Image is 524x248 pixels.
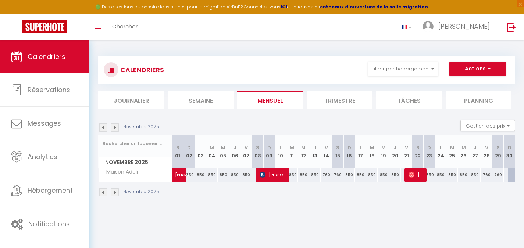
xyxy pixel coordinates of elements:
abbr: J [474,144,477,151]
th: 23 [424,135,435,168]
div: 760 [321,168,332,182]
div: 850 [355,168,366,182]
th: 20 [389,135,401,168]
abbr: D [267,144,271,151]
div: 850 [435,168,446,182]
th: 07 [240,135,252,168]
div: 850 [389,168,401,182]
div: 850 [229,168,240,182]
p: Novembre 2025 [123,188,159,195]
th: 13 [309,135,321,168]
img: logout [507,22,516,32]
abbr: V [245,144,248,151]
abbr: V [485,144,488,151]
abbr: V [325,144,328,151]
abbr: J [313,144,316,151]
abbr: S [336,144,339,151]
div: 850 [298,168,309,182]
div: 850 [469,168,481,182]
span: [PERSON_NAME] [260,168,286,182]
abbr: M [301,144,306,151]
strong: ICI [281,4,287,10]
th: 15 [332,135,343,168]
th: 29 [492,135,504,168]
th: 18 [366,135,378,168]
span: Messages [28,119,61,128]
th: 03 [195,135,206,168]
abbr: J [234,144,236,151]
abbr: S [416,144,420,151]
th: 22 [412,135,424,168]
abbr: L [279,144,282,151]
div: 760 [492,168,504,182]
div: 850 [195,168,206,182]
li: Semaine [168,91,234,109]
th: 26 [458,135,469,168]
span: Maison Adeli [100,168,140,176]
abbr: M [381,144,386,151]
span: Réservations [28,85,70,94]
span: Novembre 2025 [99,157,172,168]
div: 850 [458,168,469,182]
strong: créneaux d'ouverture de la salle migration [320,4,428,10]
button: Filtrer par hébergement [368,62,438,76]
span: Chercher [112,22,138,30]
th: 24 [435,135,446,168]
th: 05 [218,135,229,168]
span: Calendriers [28,52,65,61]
div: 850 [424,168,435,182]
div: 850 [378,168,389,182]
abbr: M [370,144,374,151]
abbr: M [221,144,225,151]
th: 21 [401,135,412,168]
abbr: M [290,144,294,151]
abbr: M [210,144,214,151]
a: [PERSON_NAME] [172,168,183,182]
div: 850 [366,168,378,182]
th: 30 [504,135,515,168]
th: 28 [481,135,492,168]
button: Gestion des prix [460,120,515,131]
abbr: L [199,144,202,151]
th: 17 [355,135,366,168]
th: 27 [469,135,481,168]
span: Analytics [28,152,57,161]
th: 12 [298,135,309,168]
abbr: M [461,144,466,151]
div: 850 [286,168,298,182]
li: Trimestre [307,91,372,109]
th: 08 [252,135,263,168]
span: Notifications [28,219,70,228]
span: Hébergement [28,186,73,195]
a: Chercher [107,14,143,40]
div: 850 [446,168,458,182]
th: 06 [229,135,240,168]
li: Journalier [98,91,164,109]
abbr: D [508,144,511,151]
button: Ouvrir le widget de chat LiveChat [6,3,28,25]
th: 16 [343,135,355,168]
th: 14 [321,135,332,168]
img: ... [423,21,434,32]
abbr: M [450,144,455,151]
div: 850 [309,168,321,182]
th: 02 [183,135,195,168]
li: Tâches [376,91,442,109]
p: Novembre 2025 [123,123,159,130]
input: Rechercher un logement... [103,137,168,150]
abbr: L [440,144,442,151]
abbr: V [405,144,408,151]
abbr: S [256,144,259,151]
th: 01 [172,135,183,168]
abbr: S [176,144,179,151]
th: 04 [206,135,218,168]
th: 09 [263,135,275,168]
span: [PERSON_NAME] [438,22,490,31]
th: 25 [446,135,458,168]
img: Super Booking [22,20,67,33]
span: [PERSON_NAME] [409,168,424,182]
h3: CALENDRIERS [118,62,164,78]
abbr: D [427,144,431,151]
div: 760 [332,168,343,182]
th: 11 [286,135,298,168]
